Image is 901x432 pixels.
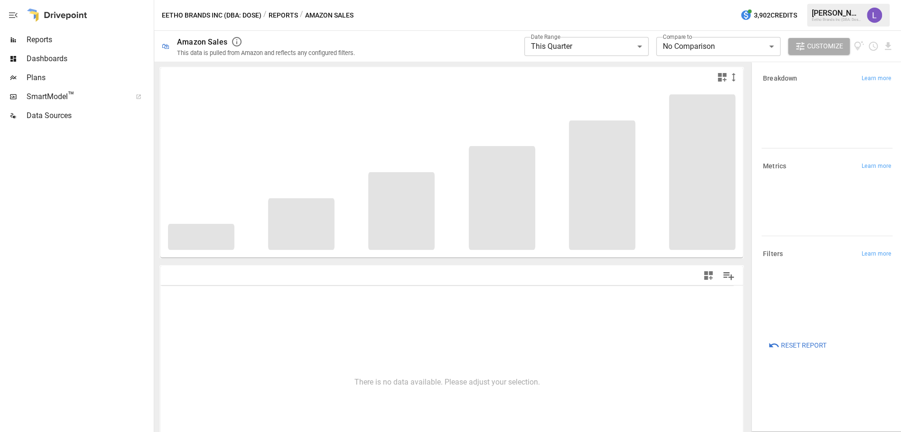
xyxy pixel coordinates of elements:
span: Reset Report [781,340,827,351]
div: Amazon Sales [177,37,227,46]
div: 🛍 [162,42,169,51]
button: View documentation [854,38,864,55]
h6: Metrics [763,161,786,172]
div: No Comparison [656,37,780,56]
button: Manage Columns [718,265,739,286]
span: SmartModel [27,91,125,102]
span: Dashboards [27,53,152,64]
button: Download report [882,41,893,52]
p: There is no data available. Please adjust your selection. [354,377,540,388]
div: / [263,9,267,21]
label: Date Range [531,33,560,41]
span: Data Sources [27,110,152,121]
button: Customize [788,38,850,55]
span: ™ [68,90,74,101]
h6: Filters [763,249,783,259]
button: Lindsay North [861,2,888,28]
label: Compare to [663,33,692,41]
button: Reset Report [762,337,833,354]
div: This data is pulled from Amazon and reflects any configured filters. [177,49,355,56]
span: Learn more [862,74,891,83]
div: / [300,9,303,21]
span: Reports [27,34,152,46]
h6: Breakdown [763,74,797,84]
span: This Quarter [531,42,572,51]
div: Eetho Brands Inc (DBA: Dose) [812,18,861,22]
div: [PERSON_NAME] [812,9,861,18]
button: Reports [269,9,298,21]
img: Lindsay North [867,8,882,23]
button: Schedule report [868,41,879,52]
span: 3,902 Credits [754,9,797,21]
span: Plans [27,72,152,83]
span: Learn more [862,162,891,171]
button: Eetho Brands Inc (DBA: Dose) [162,9,261,21]
button: 3,902Credits [736,7,801,24]
span: Customize [807,40,843,52]
span: Learn more [862,249,891,259]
